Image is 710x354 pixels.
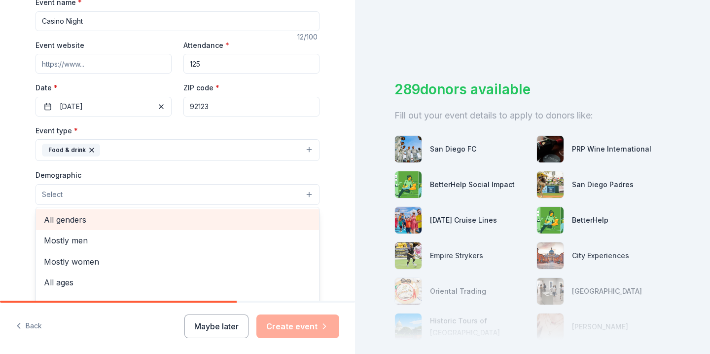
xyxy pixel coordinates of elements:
button: Select [35,184,319,205]
span: Select [42,189,63,200]
span: All ages [44,276,311,289]
span: 0-10 yrs [44,297,311,310]
span: Mostly men [44,234,311,247]
span: All genders [44,213,311,226]
div: Select [35,207,319,325]
span: Mostly women [44,255,311,268]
